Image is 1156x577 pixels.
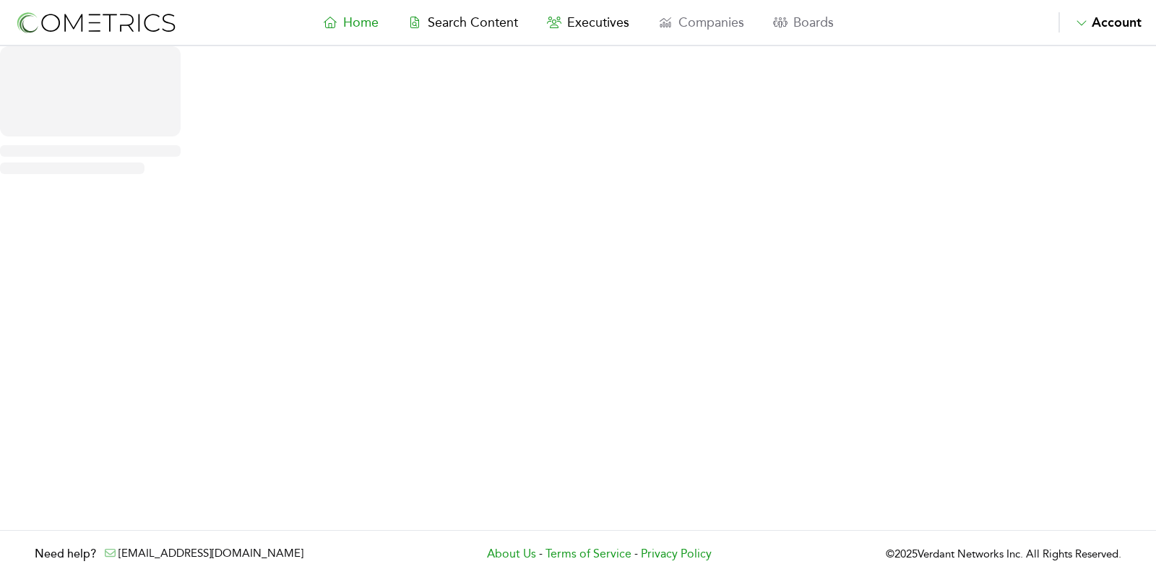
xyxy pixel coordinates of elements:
[545,545,631,563] a: Terms of Service
[886,546,1121,563] p: © 2025 Verdant Networks Inc. All Rights Reserved.
[393,12,532,32] a: Search Content
[539,545,543,563] span: -
[678,14,744,30] span: Companies
[1092,14,1142,30] span: Account
[634,545,638,563] span: -
[428,14,518,30] span: Search Content
[793,14,834,30] span: Boards
[641,545,712,563] a: Privacy Policy
[759,12,848,32] a: Boards
[487,545,536,563] a: About Us
[644,12,759,32] a: Companies
[118,547,303,560] a: [EMAIL_ADDRESS][DOMAIN_NAME]
[567,14,629,30] span: Executives
[14,9,177,36] img: logo-refresh-RPX2ODFg.svg
[1058,12,1142,32] button: Account
[532,12,644,32] a: Executives
[35,545,96,563] h3: Need help?
[343,14,379,30] span: Home
[309,12,393,32] a: Home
